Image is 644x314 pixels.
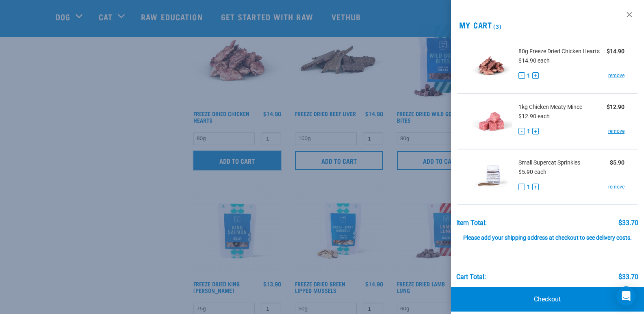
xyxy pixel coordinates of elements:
span: 1 [527,127,530,136]
button: + [532,128,539,134]
div: Please add your shipping address at checkout to see delivery costs. [456,227,638,241]
span: 1kg Chicken Meaty Mince [518,103,582,111]
span: $12.90 each [518,113,550,119]
a: remove [608,72,624,79]
button: - [518,72,525,79]
img: Supercat Sprinkles [471,156,512,198]
button: + [532,72,539,79]
div: Cart total: [456,273,486,281]
strong: $12.90 [607,104,624,110]
span: 1 [527,183,530,191]
span: 1 [527,71,530,80]
button: - [518,184,525,190]
div: $33.70 [618,273,638,281]
div: Open Intercom Messenger [616,286,636,306]
span: 80g Freeze Dried Chicken Hearts [518,47,600,56]
img: Chicken Meaty Mince [471,100,512,142]
img: Freeze Dried Chicken Hearts [471,45,512,87]
button: + [532,184,539,190]
div: Item Total: [456,219,487,227]
span: $14.90 each [518,57,550,64]
div: $33.70 [618,219,638,227]
span: (3) [492,25,501,28]
span: Small Supercat Sprinkles [518,158,580,167]
strong: $14.90 [607,48,624,54]
span: $5.90 each [518,169,546,175]
button: - [518,128,525,134]
a: remove [608,128,624,135]
strong: $5.90 [610,159,624,166]
a: remove [608,183,624,191]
